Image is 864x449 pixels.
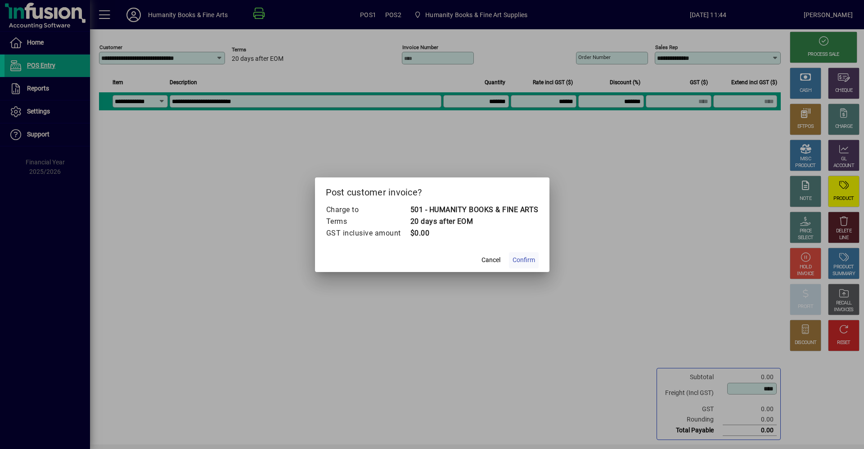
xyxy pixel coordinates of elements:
[410,227,539,239] td: $0.00
[410,204,539,216] td: 501 - HUMANITY BOOKS & FINE ARTS
[326,204,410,216] td: Charge to
[410,216,539,227] td: 20 days after EOM
[477,252,505,268] button: Cancel
[513,255,535,265] span: Confirm
[315,177,549,204] h2: Post customer invoice?
[326,227,410,239] td: GST inclusive amount
[481,255,500,265] span: Cancel
[509,252,539,268] button: Confirm
[326,216,410,227] td: Terms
